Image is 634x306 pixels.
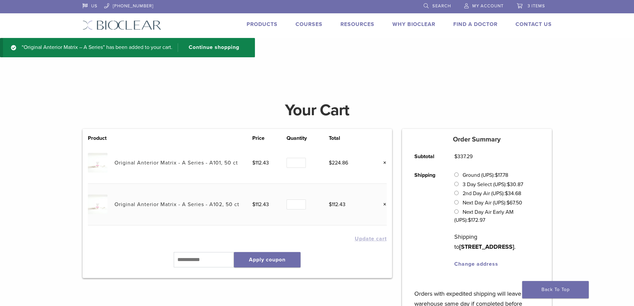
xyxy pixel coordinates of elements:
[329,134,369,142] th: Total
[329,159,332,166] span: $
[296,21,322,28] a: Courses
[88,134,114,142] th: Product
[528,3,545,9] span: 3 items
[522,281,589,298] a: Back To Top
[463,172,508,178] label: Ground (UPS):
[88,153,107,172] img: Original Anterior Matrix - A Series - A101, 50 ct
[178,43,244,52] a: Continue shopping
[472,3,504,9] span: My Account
[114,159,238,166] a: Original Anterior Matrix - A Series - A101, 50 ct
[407,147,447,166] th: Subtotal
[468,217,471,223] span: $
[355,236,387,241] button: Update cart
[432,3,451,9] span: Search
[78,102,557,118] h1: Your Cart
[454,153,457,160] span: $
[287,134,328,142] th: Quantity
[402,136,552,144] h5: Order Summary
[252,159,269,166] bdi: 112.43
[329,201,345,208] bdi: 112.43
[459,243,514,250] strong: [STREET_ADDRESS]
[252,201,269,208] bdi: 112.43
[507,199,522,206] bdi: 67.50
[453,21,498,28] a: Find A Doctor
[454,153,473,160] bdi: 337.29
[378,158,387,167] a: Remove this item
[252,134,287,142] th: Price
[88,194,107,214] img: Original Anterior Matrix - A Series - A102, 50 ct
[505,190,521,197] bdi: 34.68
[114,201,239,208] a: Original Anterior Matrix - A Series - A102, 50 ct
[83,20,161,30] img: Bioclear
[495,172,508,178] bdi: 17.78
[252,201,255,208] span: $
[247,21,278,28] a: Products
[454,232,539,252] p: Shipping to .
[468,217,485,223] bdi: 172.97
[329,201,332,208] span: $
[234,252,301,267] button: Apply coupon
[463,181,523,188] label: 3 Day Select (UPS):
[340,21,374,28] a: Resources
[507,181,510,188] span: $
[378,200,387,209] a: Remove this item
[454,209,513,223] label: Next Day Air Early AM (UPS):
[516,21,552,28] a: Contact Us
[392,21,435,28] a: Why Bioclear
[495,172,498,178] span: $
[463,190,521,197] label: 2nd Day Air (UPS):
[463,199,522,206] label: Next Day Air (UPS):
[505,190,508,197] span: $
[507,181,523,188] bdi: 30.87
[407,166,447,273] th: Shipping
[329,159,348,166] bdi: 224.86
[507,199,510,206] span: $
[252,159,255,166] span: $
[454,261,498,267] a: Change address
